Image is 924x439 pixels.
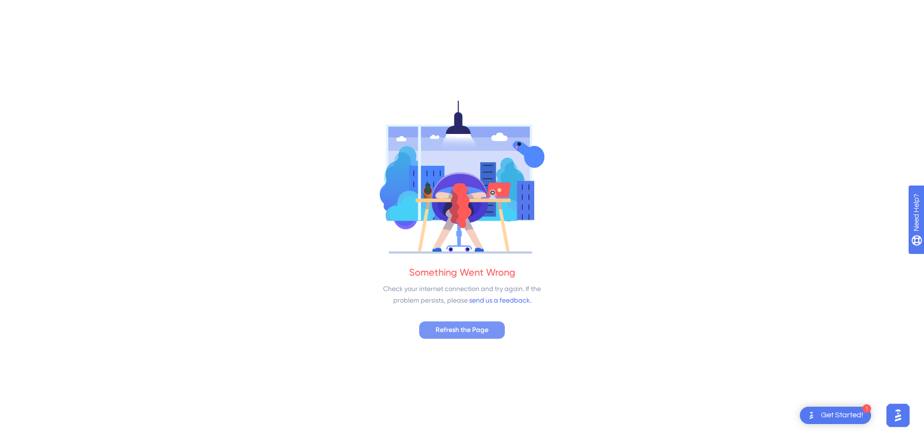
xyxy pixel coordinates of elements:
span: Refresh the Page [436,324,488,336]
div: Check your internet connection and try again. If the problem persists, please [378,283,546,306]
iframe: UserGuiding AI Assistant Launcher [884,401,912,430]
button: Refresh the Page [419,321,505,339]
img: launcher-image-alternative-text [806,410,817,421]
div: Get Started! [821,410,863,421]
div: 1 [862,404,871,413]
span: Need Help? [23,2,60,14]
div: Something Went Wrong [409,266,515,279]
div: Open Get Started! checklist, remaining modules: 1 [800,407,871,424]
a: send us a feedback. [469,296,531,304]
